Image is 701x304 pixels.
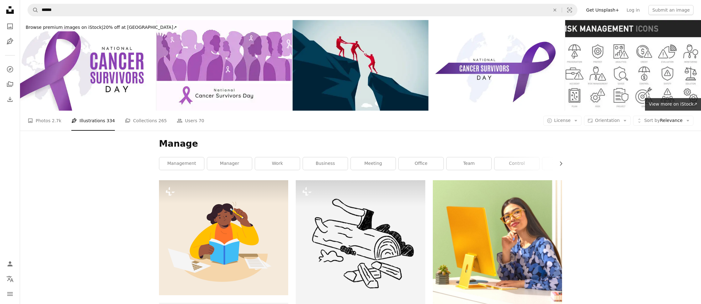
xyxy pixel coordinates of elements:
a: team [447,157,491,170]
button: Language [4,273,16,285]
span: 70 [199,117,204,124]
a: business [303,157,348,170]
a: person [542,157,587,170]
a: Photos 2.7k [28,111,61,131]
span: 2.7k [52,117,61,124]
a: control [494,157,539,170]
img: Risk Management web icon set in line style. Risk analysis, risk investment, minimizing losses, pl... [565,20,701,111]
img: teamwork [293,20,428,111]
span: 20% off at [GEOGRAPHIC_DATA] ↗ [26,25,177,30]
form: Find visuals sitewide [28,4,577,16]
img: A woman sitting at a table reading a book [159,180,288,295]
button: Menu [4,288,16,300]
a: Download History [4,93,16,106]
a: Log in [623,5,643,15]
a: meeting [351,157,396,170]
h1: Manage [159,138,562,149]
span: View more on iStock ↗ [649,102,697,107]
span: 265 [158,117,167,124]
a: Collections 265 [125,111,167,131]
span: Relevance [644,118,683,124]
span: License [554,118,571,123]
a: Photos [4,20,16,33]
button: Search Unsplash [28,4,38,16]
button: Visual search [562,4,577,16]
a: Illustrations [4,35,16,48]
a: Browse premium images on iStock|20% off at [GEOGRAPHIC_DATA]↗ [20,20,182,35]
a: Get Unsplash+ [582,5,623,15]
a: View more on iStock↗ [645,98,701,111]
button: Submit an image [648,5,693,15]
a: office [399,157,443,170]
a: Explore [4,63,16,76]
span: Sort by [644,118,660,123]
button: scroll list to the right [555,157,562,170]
a: A woman sitting at a table reading a book [159,235,288,240]
button: License [543,116,582,126]
img: National Cancer Survivors Day card. Vector [429,20,565,111]
a: management [159,157,204,170]
a: Users 70 [177,111,204,131]
span: Browse premium images on iStock | [26,25,103,30]
a: A pencil drawing of a piece of wood [296,242,425,248]
img: Cancer Survivors Day card, background. Vector [20,20,156,111]
span: Orientation [595,118,620,123]
button: Clear [548,4,562,16]
img: National Cancer Survivors day banner template with diversity people silhouette. Minimalist design... [156,20,292,111]
a: Collections [4,78,16,91]
a: work [255,157,300,170]
button: Sort byRelevance [633,116,693,126]
button: Orientation [584,116,631,126]
a: manager [207,157,252,170]
a: Log in / Sign up [4,258,16,270]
